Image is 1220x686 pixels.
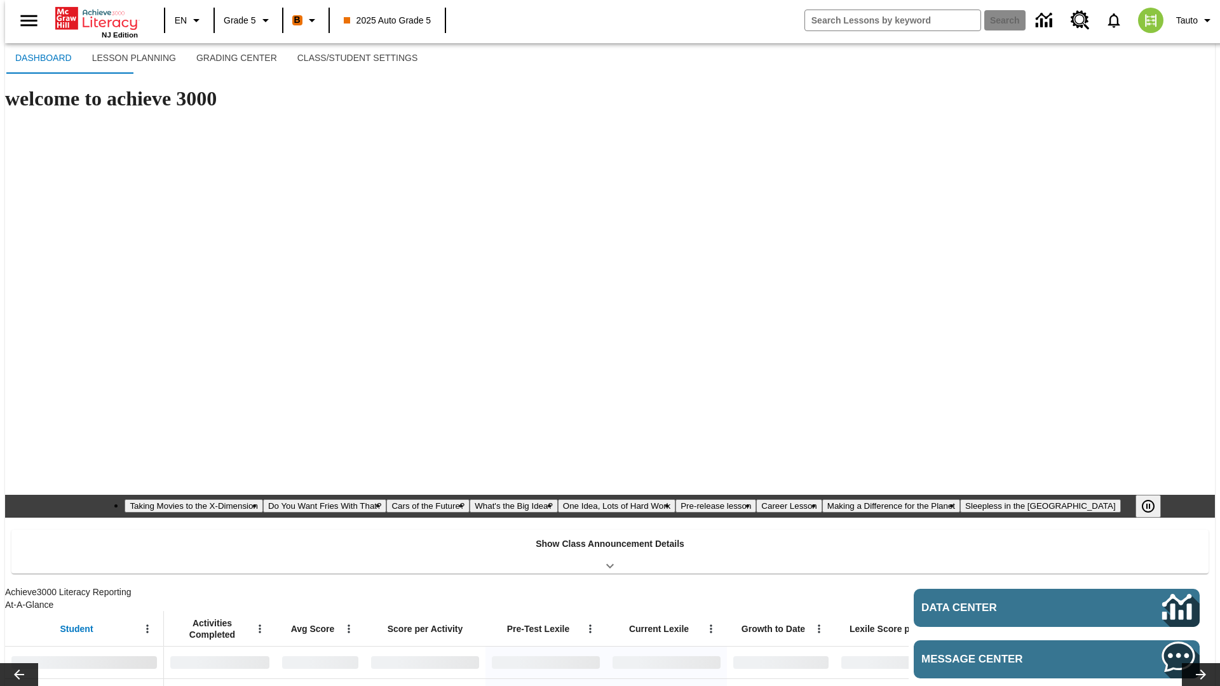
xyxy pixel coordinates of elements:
div: Show Class Announcement Details [11,530,1209,574]
span: Pre-Test Lexile [507,623,570,635]
img: avatar image [1138,8,1163,33]
button: Slide 1 Taking Movies to the X-Dimension [125,499,263,513]
span: Current Lexile [629,623,689,635]
button: Language: EN, Select a language [169,9,210,32]
div: SubNavbar [5,43,1215,74]
button: Slide 8 Making a Difference for the Planet [822,499,960,513]
span: Lesson Planning [92,53,176,64]
button: Slide 4 What's the Big Idea? [470,499,558,513]
button: Open side menu [10,2,48,39]
button: Open Menu [701,619,721,638]
span: Avg Score [291,623,335,635]
button: Slide 7 Career Lesson [756,499,822,513]
span: Tauto [1176,14,1198,27]
button: Open Menu [138,619,157,638]
div: Home [55,4,138,39]
p: Show Class Announcement Details [536,537,684,551]
div: No Data, [276,647,365,678]
span: Student [60,623,93,635]
button: Open Menu [339,619,358,638]
button: Dashboard [5,43,82,74]
a: Data Center [1028,3,1063,38]
span: Growth to Date [742,623,805,635]
a: Notifications [1097,4,1130,37]
button: Slide 2 Do You Want Fries With That? [263,499,387,513]
span: Grade 5 [224,14,256,27]
input: search field [805,10,980,30]
a: Resource Center, Will open in new tab [1063,3,1097,37]
span: Activities Completed [170,617,254,640]
span: Achieve3000 Literacy Reporting [5,587,909,611]
span: Grading Center [196,53,277,64]
a: Data Center [914,589,1200,627]
button: Grade: Grade 5, Select a grade [219,9,278,32]
h1: welcome to achieve 3000 [5,87,1215,111]
div: No Data, [164,647,276,678]
button: Pause [1135,495,1161,518]
a: Home [55,6,138,31]
button: Slide 3 Cars of the Future? [386,499,470,513]
span: 2025 Auto Grade 5 [344,14,431,27]
span: B [294,12,301,28]
span: Data Center [921,602,1089,614]
div: SubNavbar [5,43,428,74]
span: Message Center [921,653,1094,666]
div: No Data, [606,647,727,678]
button: Class/Student Settings [287,43,428,74]
button: Grading Center [186,43,287,74]
button: Slide 9 Sleepless in the Animal Kingdom [960,499,1121,513]
div: Pause [1135,495,1174,518]
button: Slide 5 One Idea, Lots of Hard Work [558,499,675,513]
span: Lexile Score per Month [850,623,947,635]
button: Open Menu [810,619,829,638]
a: Message Center [914,640,1200,678]
button: Open Menu [250,619,269,638]
button: Boost Class color is orange. Change class color [287,9,325,32]
button: Slide 6 Pre-release lesson [675,499,756,513]
button: Profile/Settings [1171,9,1220,32]
span: Score per Activity [388,623,463,635]
span: Dashboard [15,53,72,64]
div: At-A-Glance [5,598,909,611]
button: Lesson Planning [82,43,186,74]
button: Lesson carousel, Next [1182,663,1220,686]
span: EN [175,14,187,27]
button: Open Menu [581,619,600,638]
button: Select a new avatar [1130,4,1171,37]
span: NJ Edition [102,31,138,39]
span: Class/Student Settings [297,53,418,64]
